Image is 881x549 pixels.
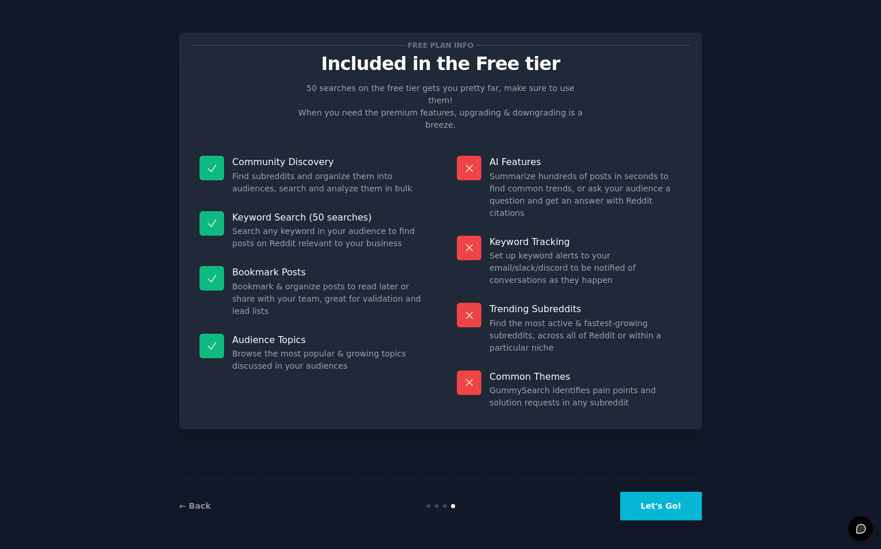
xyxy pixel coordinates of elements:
[620,492,702,520] button: Let's Go!
[232,348,424,372] dd: Browse the most popular & growing topics discussed in your audiences
[293,82,588,131] p: 50 searches on the free tier gets you pretty far, make sure to use them! When you need the premiu...
[490,317,681,354] dd: Find the most active & fastest-growing subreddits, across all of Reddit or within a particular niche
[490,236,681,248] p: Keyword Tracking
[232,170,424,195] dd: Find subreddits and organize them into audiences, search and analyze them in bulk
[232,266,424,278] p: Bookmark Posts
[232,334,424,346] p: Audience Topics
[490,370,681,383] p: Common Themes
[490,170,681,219] dd: Summarize hundreds of posts in seconds to find common trends, or ask your audience a question and...
[490,303,681,315] p: Trending Subreddits
[490,384,681,409] dd: GummySearch identifies pain points and solution requests in any subreddit
[232,281,424,317] dd: Bookmark & organize posts to read later or share with your team, great for validation and lead lists
[232,156,424,168] p: Community Discovery
[405,39,476,51] span: Free plan info
[490,250,681,286] dd: Set up keyword alerts to your email/slack/discord to be notified of conversations as they happen
[179,501,211,510] a: ← Back
[191,54,690,74] p: Included in the Free tier
[490,156,681,168] p: AI Features
[232,225,424,250] dd: Search any keyword in your audience to find posts on Reddit relevant to your business
[232,211,424,223] p: Keyword Search (50 searches)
